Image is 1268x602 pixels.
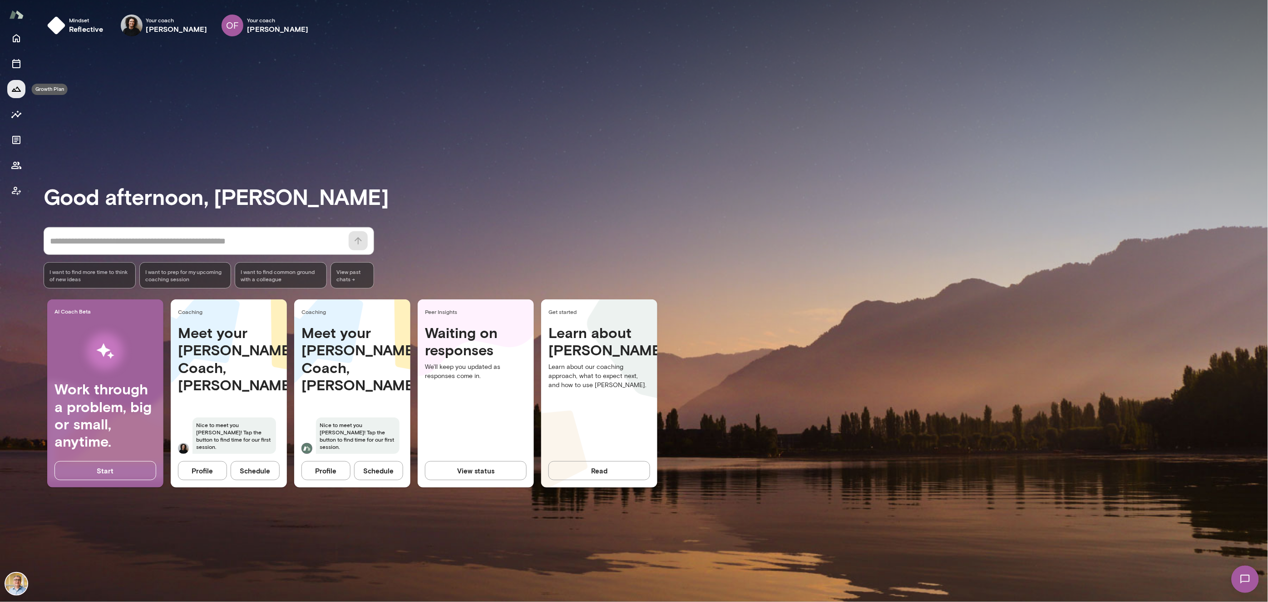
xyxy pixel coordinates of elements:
h4: Work through a problem, big or small, anytime. [54,380,156,450]
p: Learn about our coaching approach, what to expect next, and how to use [PERSON_NAME]. [548,363,650,390]
div: I want to find more time to think of new ideas [44,262,136,289]
img: Deana Murfitt [121,15,143,36]
button: Growth Plan [7,80,25,98]
span: Peer Insights [425,308,530,315]
div: OF [222,15,243,36]
span: Coaching [178,308,283,315]
img: Mento [9,6,24,23]
div: I want to find common ground with a colleague [235,262,327,289]
span: Your coach [247,16,308,24]
button: Schedule [354,461,403,480]
button: Sessions [7,55,25,73]
img: Deana Murfitt Murfitt [178,443,189,454]
div: Deana MurfittYour coach[PERSON_NAME] [114,11,214,40]
button: Start [54,461,156,480]
img: mindset [47,16,65,35]
button: Documents [7,131,25,149]
h6: [PERSON_NAME] [247,24,308,35]
span: Nice to meet you [PERSON_NAME]! Tap the button to find time for our first session. [192,418,276,454]
span: I want to find more time to think of new ideas [49,268,130,283]
div: I want to prep for my upcoming coaching session [139,262,232,289]
button: Home [7,29,25,47]
span: AI Coach Beta [54,308,160,315]
span: Your coach [146,16,207,24]
h6: reflective [69,24,104,35]
h4: Waiting on responses [425,324,527,359]
span: I want to find common ground with a colleague [241,268,321,283]
div: Growth Plan [32,84,68,95]
h4: Meet your [PERSON_NAME] Coach, [PERSON_NAME] [178,324,280,394]
img: Scott Bowie [5,573,27,595]
img: AI Workflows [65,323,146,380]
h6: [PERSON_NAME] [146,24,207,35]
button: Insights [7,105,25,124]
button: View status [425,461,527,480]
h3: Good afternoon, [PERSON_NAME] [44,184,1268,209]
button: Profile [178,461,227,480]
button: Profile [301,461,350,480]
span: Mindset [69,16,104,24]
p: We'll keep you updated as responses come in. [425,363,527,381]
h4: Meet your [PERSON_NAME] Coach, [PERSON_NAME] [301,324,403,394]
span: Get started [548,308,654,315]
button: Read [548,461,650,480]
span: Nice to meet you [PERSON_NAME]! Tap the button to find time for our first session. [316,418,400,454]
span: I want to prep for my upcoming coaching session [145,268,226,283]
span: View past chats -> [331,262,374,289]
div: OFYour coach[PERSON_NAME] [215,11,315,40]
button: Mindsetreflective [44,11,111,40]
button: Coach app [7,182,25,200]
img: Olivia Fournier Fournier [301,443,312,454]
button: Schedule [231,461,280,480]
button: Members [7,156,25,174]
h4: Learn about [PERSON_NAME] [548,324,650,359]
span: Coaching [301,308,407,315]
